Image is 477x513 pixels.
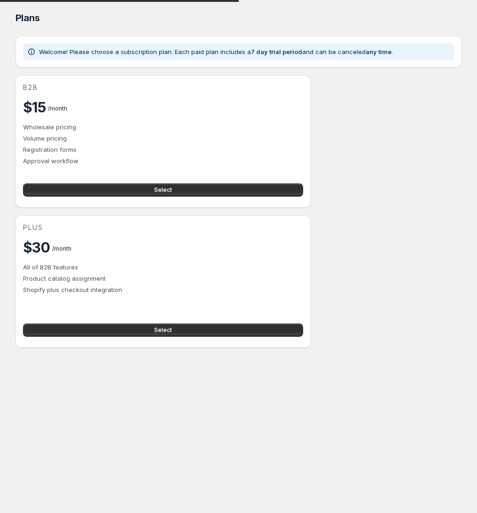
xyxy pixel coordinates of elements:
[154,186,172,194] span: Select
[23,238,50,257] h2: $30
[23,262,303,272] p: All of B2B features
[23,134,303,143] p: Volume pricing
[23,83,38,92] span: b2b
[23,274,303,283] p: Product catalog assignment
[16,12,40,24] span: Plans
[251,48,302,55] b: 7 day trial period
[23,324,303,337] button: Select
[48,105,67,112] span: / month
[23,145,303,154] p: Registration forms
[154,326,172,334] span: Select
[39,47,393,56] p: Welcome! Please choose a subscription plan. Each paid plan includes a and can be canceled .
[23,223,43,232] span: plus
[23,156,303,166] p: Approval workflow
[366,48,391,55] b: any time
[23,98,46,117] h2: $15
[23,183,303,197] button: Select
[23,285,303,294] p: Shopify plus checkout integration
[23,122,303,132] p: Wholesale pricing
[52,245,71,252] span: / month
